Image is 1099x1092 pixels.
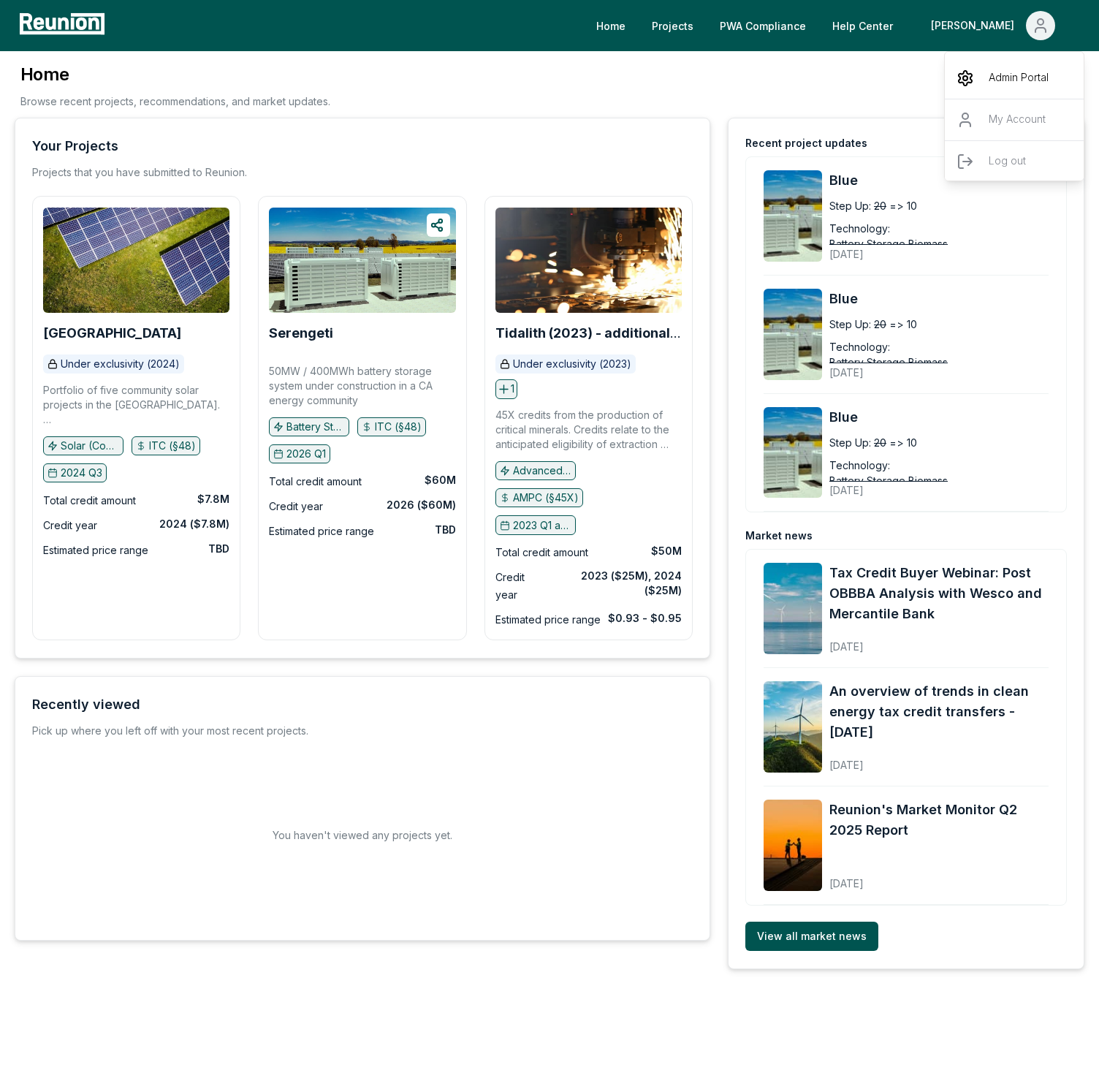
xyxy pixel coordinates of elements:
span: => 10 [889,198,917,213]
img: Blue [764,289,822,380]
img: Blue [764,407,822,498]
b: Tidalith (2023) - additional volume [495,325,681,355]
button: 1 [495,379,517,398]
img: Tidalith (2023) - additional volume [495,208,682,313]
p: My Account [989,111,1046,129]
img: Broad Peak [43,208,229,313]
p: ITC (§48) [375,420,422,434]
nav: Main [585,11,1084,40]
div: Estimated price range [43,542,148,559]
a: An overview of trends in clean energy tax credit transfers - [DATE] [829,681,1049,743]
div: [DATE] [829,236,1067,262]
div: Technology: [829,221,890,236]
a: View all market news [745,922,878,951]
p: Admin Portal [989,69,1049,87]
p: Log out [989,153,1026,170]
h3: Home [20,63,330,86]
a: Blue [829,407,1067,428]
div: Your Projects [32,136,118,156]
div: Total credit amount [269,473,362,490]
div: Estimated price range [269,523,374,540]
div: Step Up: [829,435,871,450]
div: Step Up: [829,198,871,213]
div: Total credit amount [43,492,136,509]
h5: Tax Credit Buyer Webinar: Post OBBBA Analysis with Wesco and Mercantile Bank [829,563,1049,624]
a: Blue [829,289,1067,309]
a: Home [585,11,637,40]
img: Tax Credit Buyer Webinar: Post OBBBA Analysis with Wesco and Mercantile Bank [764,563,822,654]
img: Serengeti [269,208,455,313]
div: [DATE] [829,865,1049,891]
button: Solar (Community) [43,436,123,455]
button: 2026 Q1 [269,444,330,463]
button: 2023 Q1 and earlier [495,515,576,534]
button: Battery Storage [269,417,349,436]
p: ITC (§48) [149,439,196,453]
div: [PERSON_NAME] [931,11,1020,40]
h2: You haven't viewed any projects yet. [273,827,452,843]
div: Recently viewed [32,694,140,715]
div: Pick up where you left off with your most recent projects. [32,724,308,738]
span: 20 [874,435,886,450]
div: [DATE] [829,354,1067,380]
span: 20 [874,198,886,213]
div: 2023 ($25M), 2024 ($25M) [547,569,682,598]
div: 2024 ($7.8M) [159,517,229,531]
div: Credit year [495,569,547,604]
div: [DATE] [829,747,1049,773]
div: TBD [208,542,229,556]
div: Step Up: [829,316,871,332]
span: => 10 [889,435,917,450]
div: Technology: [829,458,890,473]
div: Credit year [43,517,97,534]
b: Serengeti [269,325,333,341]
div: Credit year [269,498,323,515]
a: PWA Compliance [708,11,818,40]
div: 2026 ($60M) [387,498,456,512]
img: Blue [764,170,822,262]
p: 45X credits from the production of critical minerals. Credits relate to the anticipated eligibili... [495,408,682,452]
img: Reunion's Market Monitor Q2 2025 Report [764,800,822,891]
p: Under exclusivity (2023) [513,357,631,371]
p: AMPC (§45X) [513,490,579,505]
p: Advanced manufacturing [513,463,571,478]
div: $50M [651,544,682,558]
a: Admin Portal [945,58,1085,99]
p: Under exclusivity (2024) [61,357,180,371]
button: 2024 Q3 [43,463,107,482]
p: Projects that you have submitted to Reunion. [32,165,247,180]
a: Reunion's Market Monitor Q2 2025 Report [829,800,1049,841]
div: [DATE] [829,629,1049,654]
a: Projects [640,11,705,40]
div: TBD [435,523,456,537]
a: Serengeti [269,326,333,341]
div: [PERSON_NAME] [945,58,1085,188]
p: 2024 Q3 [61,466,102,480]
a: [GEOGRAPHIC_DATA] [43,326,181,341]
p: Browse recent projects, recommendations, and market updates. [20,94,330,109]
button: [PERSON_NAME] [919,11,1067,40]
div: Recent project updates [745,136,867,151]
div: Market news [745,528,813,543]
img: An overview of trends in clean energy tax credit transfers - August 2025 [764,681,822,773]
p: 50MW / 400MWh battery storage system under construction in a CA energy community [269,364,455,408]
p: Battery Storage [286,420,345,434]
div: Estimated price range [495,611,601,629]
div: $0.93 - $0.95 [608,611,682,626]
p: Portfolio of five community solar projects in the [GEOGRAPHIC_DATA]. Two projects are being place... [43,383,229,427]
div: Technology: [829,339,890,354]
a: Blue [829,170,1067,191]
div: [DATE] [829,472,1067,498]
